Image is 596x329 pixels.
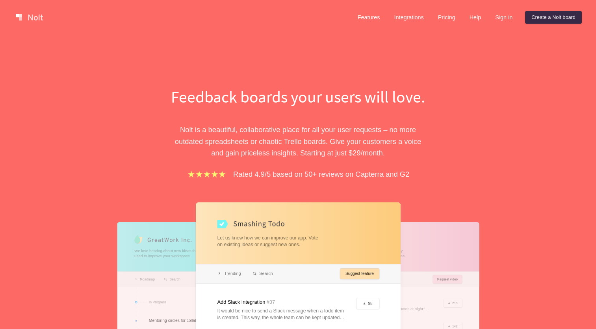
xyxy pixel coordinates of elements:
a: Sign in [489,11,519,24]
a: Pricing [432,11,462,24]
h1: Feedback boards your users will love. [162,85,434,108]
p: Rated 4.9/5 based on 50+ reviews on Capterra and G2 [233,168,409,180]
a: Help [463,11,488,24]
p: Nolt is a beautiful, collaborative place for all your user requests – no more outdated spreadshee... [162,124,434,159]
a: Features [351,11,386,24]
img: stars.b067e34983.png [187,170,227,179]
a: Create a Nolt board [525,11,582,24]
a: Integrations [388,11,430,24]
